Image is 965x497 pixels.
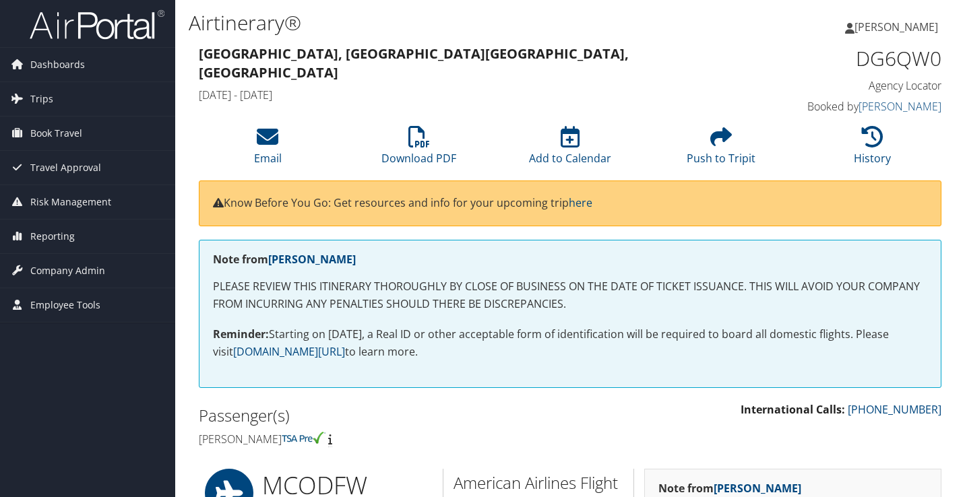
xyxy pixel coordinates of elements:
a: Push to Tripit [687,133,755,166]
span: Company Admin [30,254,105,288]
h4: [PERSON_NAME] [199,432,560,446]
a: Download PDF [381,133,456,166]
a: here [569,195,592,210]
span: Trips [30,82,53,116]
span: Travel Approval [30,151,101,185]
strong: Note from [213,252,356,267]
a: [PERSON_NAME] [845,7,952,47]
img: airportal-logo.png [30,9,164,40]
strong: [GEOGRAPHIC_DATA], [GEOGRAPHIC_DATA] [GEOGRAPHIC_DATA], [GEOGRAPHIC_DATA] [199,44,629,81]
h4: [DATE] - [DATE] [199,88,751,102]
span: Employee Tools [30,288,100,322]
a: [DOMAIN_NAME][URL] [233,344,345,359]
a: [PERSON_NAME] [859,99,941,114]
p: Know Before You Go: Get resources and info for your upcoming trip [213,195,927,212]
a: Email [254,133,282,166]
h4: Agency Locator [771,78,941,93]
span: Reporting [30,220,75,253]
a: [PERSON_NAME] [268,252,356,267]
a: Add to Calendar [529,133,611,166]
a: History [854,133,891,166]
a: [PHONE_NUMBER] [848,402,941,417]
h2: Passenger(s) [199,404,560,427]
p: Starting on [DATE], a Real ID or other acceptable form of identification will be required to boar... [213,326,927,360]
span: [PERSON_NAME] [854,20,938,34]
strong: Note from [658,481,801,496]
a: [PERSON_NAME] [714,481,801,496]
h4: Booked by [771,99,941,114]
p: PLEASE REVIEW THIS ITINERARY THOROUGHLY BY CLOSE OF BUSINESS ON THE DATE OF TICKET ISSUANCE. THIS... [213,278,927,312]
span: Book Travel [30,117,82,150]
img: tsa-precheck.png [282,432,325,444]
span: Dashboards [30,48,85,81]
strong: Reminder: [213,327,269,341]
strong: International Calls: [741,402,845,417]
span: Risk Management [30,185,111,219]
h1: Airtinerary® [189,9,697,37]
h1: DG6QW0 [771,44,941,73]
